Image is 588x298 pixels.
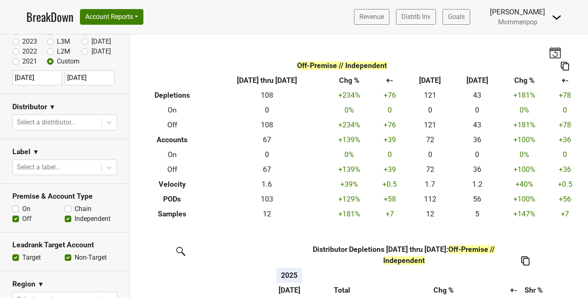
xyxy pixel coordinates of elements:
label: [DATE] [91,37,111,47]
td: 56 [454,192,501,206]
th: [DATE] [454,73,501,88]
span: Off-Premise // Independent [383,245,495,264]
th: Velocity [136,177,208,192]
td: +181 % [501,88,548,103]
td: +234 % [326,88,373,103]
img: filter [173,244,187,257]
img: Dropdown Menu [552,12,562,22]
td: +100 % [501,192,548,206]
td: 112 [406,192,454,206]
th: Chg % [326,73,373,88]
td: +100 % [501,133,548,148]
label: Non-Target [75,253,107,263]
th: &nbsp;: activate to sort column ascending [522,268,546,283]
td: 43 [454,118,501,133]
td: 36 [454,133,501,148]
th: PODs [136,192,208,206]
td: 0 [406,103,454,118]
th: &nbsp;: activate to sort column ascending [382,268,506,283]
td: +129 % [326,192,373,206]
td: +56 [548,192,582,206]
label: 2023 [22,37,37,47]
td: 121 [406,88,454,103]
th: Depletions [136,88,208,103]
td: 0 [373,148,407,162]
td: +39 [373,162,407,177]
td: +234 % [326,118,373,133]
th: &nbsp;: activate to sort column ascending [302,268,382,283]
label: 2022 [22,47,37,56]
a: BreakDown [26,8,73,26]
td: 0 [406,148,454,162]
td: +40 % [501,177,548,192]
td: +39 % [326,177,373,192]
td: 1.7 [406,177,454,192]
th: On [136,103,208,118]
th: Chg % [501,73,548,88]
label: L2M [57,47,70,56]
span: Mommenpop [498,18,537,26]
td: 0 [548,148,582,162]
td: 0 % [501,148,548,162]
input: YYYY-MM-DD [12,70,62,85]
td: +78 [548,118,582,133]
td: +7 [548,206,582,221]
th: Samples [136,206,208,221]
td: +58 [373,192,407,206]
td: 0 [454,148,501,162]
td: 12 [406,206,454,221]
a: Revenue [354,9,389,25]
label: Chain [75,204,91,214]
span: ▼ [37,279,44,289]
td: 121 [406,118,454,133]
th: &nbsp;: activate to sort column ascending [506,268,522,283]
td: 0 [454,103,501,118]
label: [DATE] [91,47,111,56]
td: 0 [208,103,326,118]
label: Custom [57,56,80,66]
th: Off [136,162,208,177]
th: +- [548,73,582,88]
label: Independent [75,214,110,224]
label: 2021 [22,56,37,66]
td: +100 % [501,162,548,177]
td: 103 [208,192,326,206]
td: +7 [373,206,407,221]
span: ▼ [33,147,39,157]
td: 36 [454,162,501,177]
span: ▼ [49,102,56,112]
td: 1.6 [208,177,326,192]
th: Total [302,283,382,298]
td: 0 [208,148,326,162]
th: [DATE] thru [DATE] [208,73,326,88]
h3: Leadrank Target Account [12,241,117,249]
label: Off [22,214,32,224]
td: 12 [208,206,326,221]
td: +0.5 [548,177,582,192]
th: [DATE] [276,283,302,298]
td: +0.5 [373,177,407,192]
th: Chg % [382,283,506,298]
td: 0 [548,103,582,118]
img: Copy to clipboard [521,256,529,265]
img: Copy to clipboard [561,62,569,70]
span: Off-Premise // Independent [297,61,387,70]
td: 72 [406,133,454,148]
td: 72 [406,162,454,177]
input: YYYY-MM-DD [65,70,115,85]
td: 108 [208,118,326,133]
div: [PERSON_NAME] [490,7,545,17]
a: Distrib Inv [396,9,436,25]
td: +139 % [326,162,373,177]
th: [DATE] [406,73,454,88]
td: 0 % [501,103,548,118]
h3: Region [12,280,35,289]
th: Off [136,118,208,133]
h3: Distributor [12,103,47,111]
td: +36 [548,162,582,177]
td: 67 [208,162,326,177]
td: +139 % [326,133,373,148]
td: +181 % [326,206,373,221]
button: Account Reports [80,9,143,25]
th: On [136,148,208,162]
